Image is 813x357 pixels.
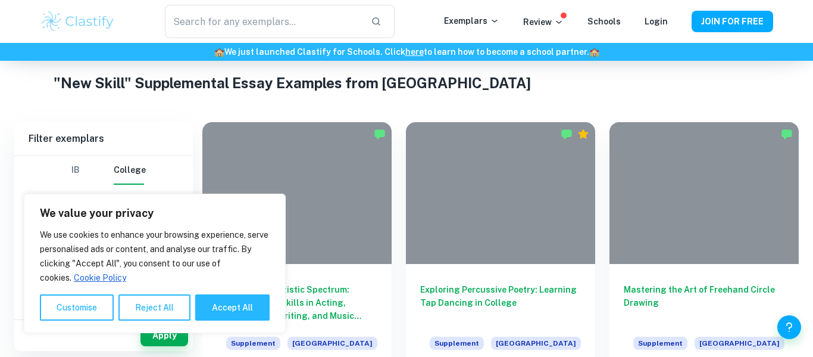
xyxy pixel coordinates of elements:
button: College [114,156,146,185]
h6: Exploring the Artistic Spectrum: Strengthening Skills in Acting, Dancing, Songwriting, and Music ... [217,283,377,322]
img: Marked [374,128,386,140]
h1: "New Skill" Supplemental Essay Examples from [GEOGRAPHIC_DATA] [54,72,759,94]
button: Customise [40,294,114,321]
button: Apply [140,325,188,346]
button: Reject All [118,294,190,321]
a: Cookie Policy [73,272,127,283]
img: Clastify logo [40,10,115,33]
a: Schools [587,17,621,26]
h6: Exploring Percussive Poetry: Learning Tap Dancing in College [420,283,581,322]
button: IB [61,156,90,185]
span: [GEOGRAPHIC_DATA] [695,337,784,350]
div: We value your privacy [24,194,286,333]
p: Exemplars [444,14,499,27]
img: Marked [561,128,573,140]
a: here [405,47,424,57]
span: 🏫 [214,47,224,57]
span: Supplement [226,337,280,350]
button: Accept All [195,294,270,321]
div: Filter type choice [61,156,146,185]
h6: Category [29,191,179,204]
h6: Mastering the Art of Freehand Circle Drawing [624,283,784,322]
div: Premium [577,128,589,140]
a: Login [645,17,668,26]
span: Supplement [633,337,687,350]
span: [GEOGRAPHIC_DATA] [287,337,377,350]
span: Supplement [430,337,484,350]
p: We value your privacy [40,206,270,221]
button: JOIN FOR FREE [692,11,773,32]
h6: Filter exemplars [14,122,193,156]
span: 🏫 [589,47,599,57]
p: We use cookies to enhance your browsing experience, serve personalised ads or content, and analys... [40,228,270,285]
p: Review [523,15,564,29]
button: Help and Feedback [777,315,801,339]
h6: We just launched Clastify for Schools. Click to learn how to become a school partner. [2,45,811,58]
input: Search for any exemplars... [165,5,361,38]
span: [GEOGRAPHIC_DATA] [491,337,581,350]
img: Marked [781,128,793,140]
